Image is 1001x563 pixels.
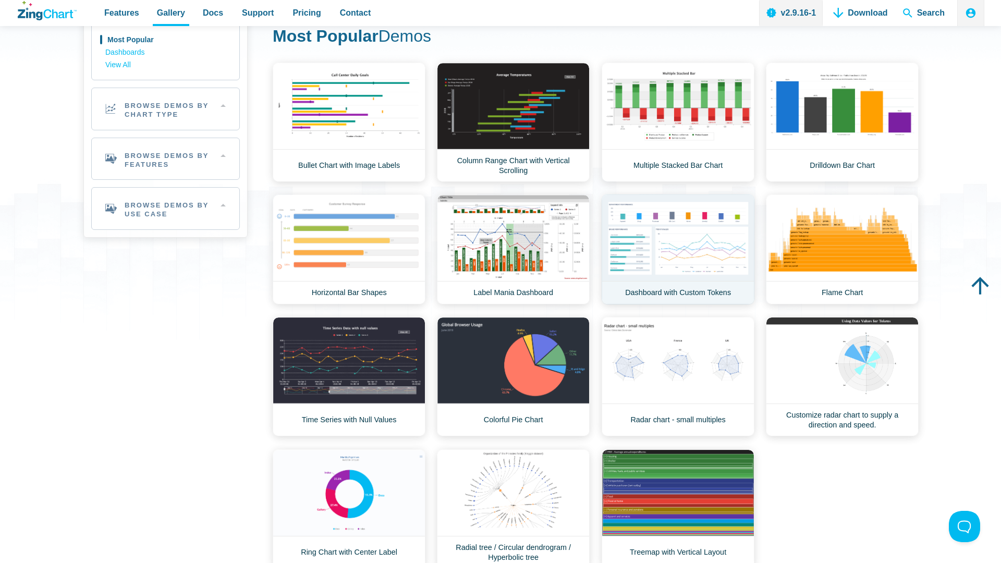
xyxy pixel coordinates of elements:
[92,138,239,180] h2: Browse Demos By Features
[273,26,918,49] h1: Demos
[602,63,754,182] a: Multiple Stacked Bar Chart
[949,511,980,542] iframe: Toggle Customer Support
[105,46,226,59] a: Dashboards
[437,317,590,436] a: Colorful Pie Chart
[273,194,425,304] a: Horizontal Bar Shapes
[766,317,919,436] a: Customize radar chart to supply a direction and speed.
[273,317,425,436] a: Time Series with Null Values
[437,194,590,304] a: Label Mania Dashboard
[766,194,919,304] a: Flame Chart
[203,6,223,20] span: Docs
[766,63,919,182] a: Drilldown Bar Chart
[157,6,185,20] span: Gallery
[105,59,226,71] a: View All
[602,317,754,436] a: Radar chart - small multiples
[92,188,239,229] h2: Browse Demos By Use Case
[18,1,77,20] a: ZingChart Logo. Click to return to the homepage
[92,88,239,130] h2: Browse Demos By Chart Type
[273,27,379,45] strong: Most Popular
[273,63,425,182] a: Bullet Chart with Image Labels
[602,194,754,304] a: Dashboard with Custom Tokens
[105,34,226,46] a: Most Popular
[292,6,321,20] span: Pricing
[437,63,590,182] a: Column Range Chart with Vertical Scrolling
[340,6,371,20] span: Contact
[104,6,139,20] span: Features
[242,6,274,20] span: Support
